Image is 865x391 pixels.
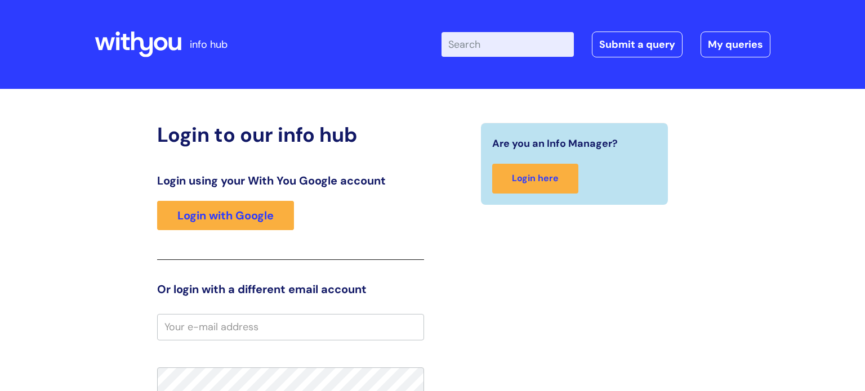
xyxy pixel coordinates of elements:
a: My queries [701,32,770,57]
a: Submit a query [592,32,683,57]
h3: Login using your With You Google account [157,174,424,187]
p: info hub [190,35,228,53]
a: Login with Google [157,201,294,230]
a: Login here [492,164,578,194]
input: Your e-mail address [157,314,424,340]
input: Search [442,32,574,57]
h3: Or login with a different email account [157,282,424,296]
h2: Login to our info hub [157,123,424,147]
span: Are you an Info Manager? [492,134,618,152]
